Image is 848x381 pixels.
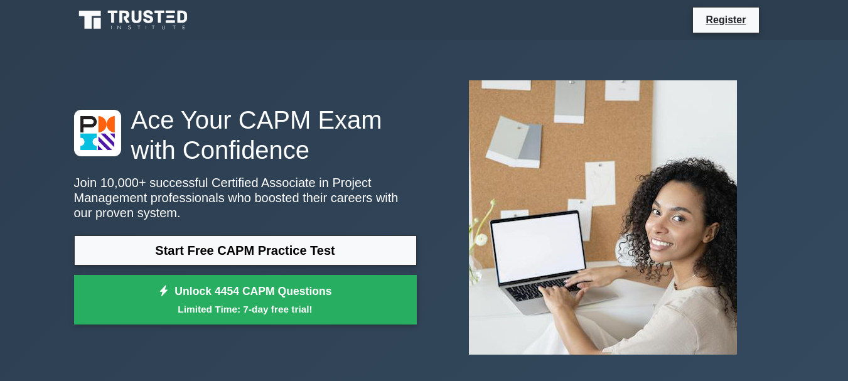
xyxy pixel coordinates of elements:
[74,235,417,266] a: Start Free CAPM Practice Test
[74,275,417,325] a: Unlock 4454 CAPM QuestionsLimited Time: 7-day free trial!
[74,105,417,165] h1: Ace Your CAPM Exam with Confidence
[698,12,753,28] a: Register
[74,175,417,220] p: Join 10,000+ successful Certified Associate in Project Management professionals who boosted their...
[90,302,401,316] small: Limited Time: 7-day free trial!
